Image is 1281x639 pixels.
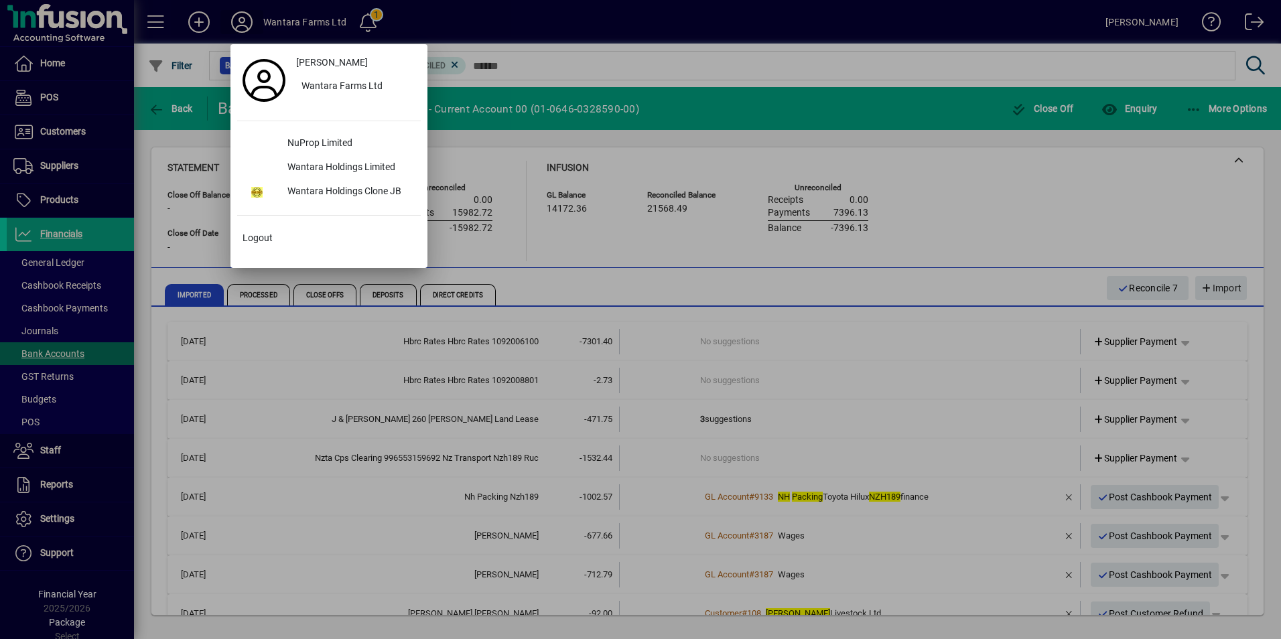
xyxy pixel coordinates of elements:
div: Wantara Holdings Limited [277,156,421,180]
button: Wantara Farms Ltd [291,75,421,99]
span: [PERSON_NAME] [296,56,368,70]
button: Wantara Holdings Clone JB [237,180,421,204]
a: [PERSON_NAME] [291,51,421,75]
div: Wantara Holdings Clone JB [277,180,421,204]
a: Profile [237,68,291,92]
button: NuProp Limited [237,132,421,156]
span: Logout [243,231,273,245]
button: Wantara Holdings Limited [237,156,421,180]
button: Logout [237,226,421,251]
div: NuProp Limited [277,132,421,156]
